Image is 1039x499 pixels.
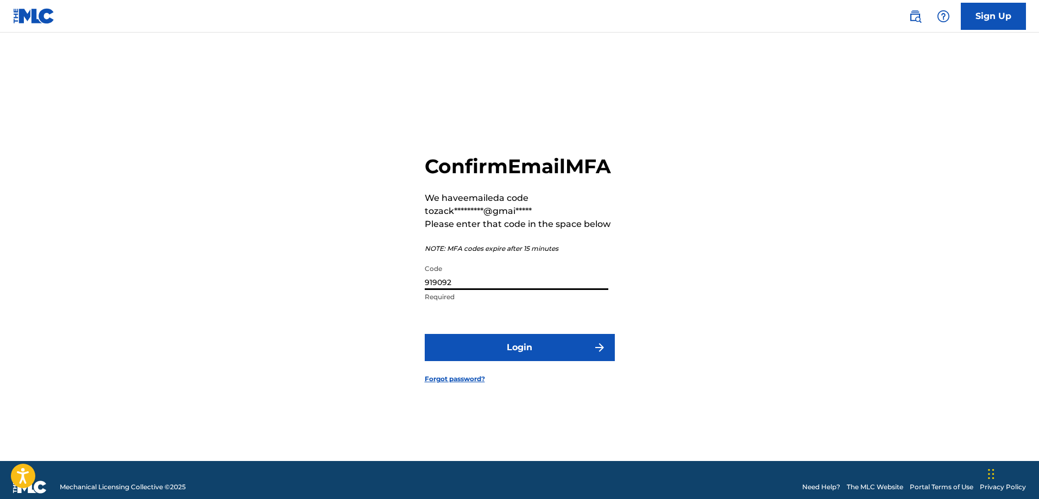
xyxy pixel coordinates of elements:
[425,374,485,384] a: Forgot password?
[425,334,615,361] button: Login
[904,5,926,27] a: Public Search
[593,341,606,354] img: f7272a7cc735f4ea7f67.svg
[980,482,1026,492] a: Privacy Policy
[13,481,47,494] img: logo
[933,5,954,27] div: Help
[425,244,615,254] p: NOTE: MFA codes expire after 15 minutes
[425,154,615,179] h2: Confirm Email MFA
[985,447,1039,499] iframe: Chat Widget
[937,10,950,23] img: help
[847,482,903,492] a: The MLC Website
[961,3,1026,30] a: Sign Up
[988,458,994,490] div: Drag
[909,10,922,23] img: search
[802,482,840,492] a: Need Help?
[60,482,186,492] span: Mechanical Licensing Collective © 2025
[425,292,608,302] p: Required
[910,482,973,492] a: Portal Terms of Use
[13,8,55,24] img: MLC Logo
[425,218,615,231] p: Please enter that code in the space below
